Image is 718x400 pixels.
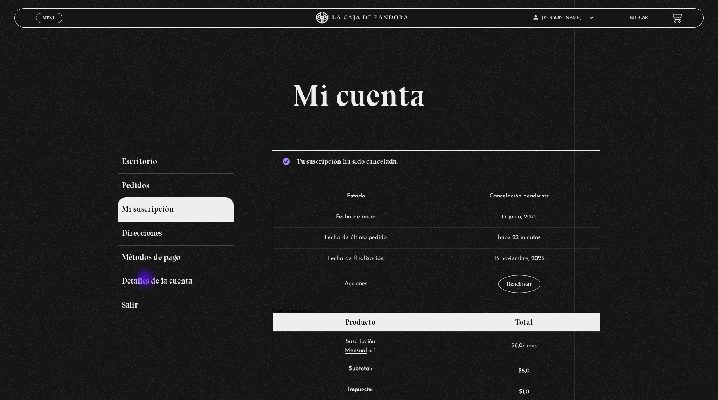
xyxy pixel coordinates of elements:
h2: Totales de suscripciones [272,308,600,312]
th: Producto [273,313,448,331]
td: hace 22 minutos [439,227,600,248]
a: Buscar [630,16,648,20]
span: [PERSON_NAME] [533,16,594,20]
td: Acciones [273,269,439,299]
div: Tu suscripción ha sido cancelada. [272,150,600,172]
a: Pedidos [118,174,234,198]
td: Fecha de finalización [273,248,439,269]
td: Fecha de inicio [273,207,439,228]
td: Cancelación pendiente [439,186,600,207]
td: Fecha de último pedido [273,227,439,248]
a: Suscripción Mensual [345,339,375,354]
a: Métodos de pago [118,246,234,270]
a: View your shopping cart [671,12,682,23]
a: Direcciones [118,222,234,246]
span: $ [518,368,522,374]
td: / mes [448,331,600,361]
span: 8,0 [518,368,529,374]
td: 13 junio, 2025 [439,207,600,228]
span: $ [511,343,515,349]
span: Menu [43,16,55,20]
a: Escritorio [118,150,234,174]
span: Suscripción [346,339,375,345]
td: Estado [273,186,439,207]
h1: Mi cuenta [118,80,600,111]
td: 13 noviembre, 2025 [439,248,600,269]
th: Subtotal: [273,361,448,382]
span: Cerrar [40,22,58,27]
nav: Páginas de cuenta [118,150,263,317]
span: $ [519,389,522,395]
a: Salir [118,293,234,317]
strong: × 1 [369,348,376,353]
a: Reactivar [498,275,540,293]
th: Total [448,313,600,331]
span: 1,0 [519,389,529,395]
span: 8,0 [511,343,522,349]
a: Mi suscripción [118,197,234,222]
a: Detalles de la cuenta [118,269,234,293]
